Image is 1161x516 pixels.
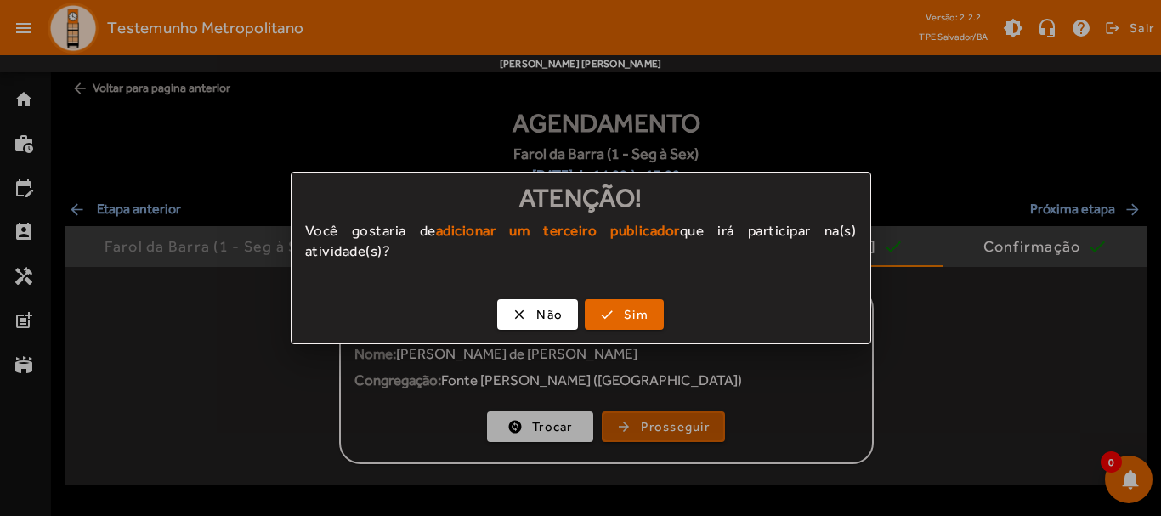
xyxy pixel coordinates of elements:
div: Você gostaria de que irá participar na(s) atividade(s)? [292,220,870,278]
button: Sim [585,299,664,330]
strong: adicionar um terceiro publicador [436,222,680,239]
span: Atenção! [519,183,643,213]
button: Não [497,299,578,330]
span: Sim [624,305,648,325]
span: Não [536,305,563,325]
